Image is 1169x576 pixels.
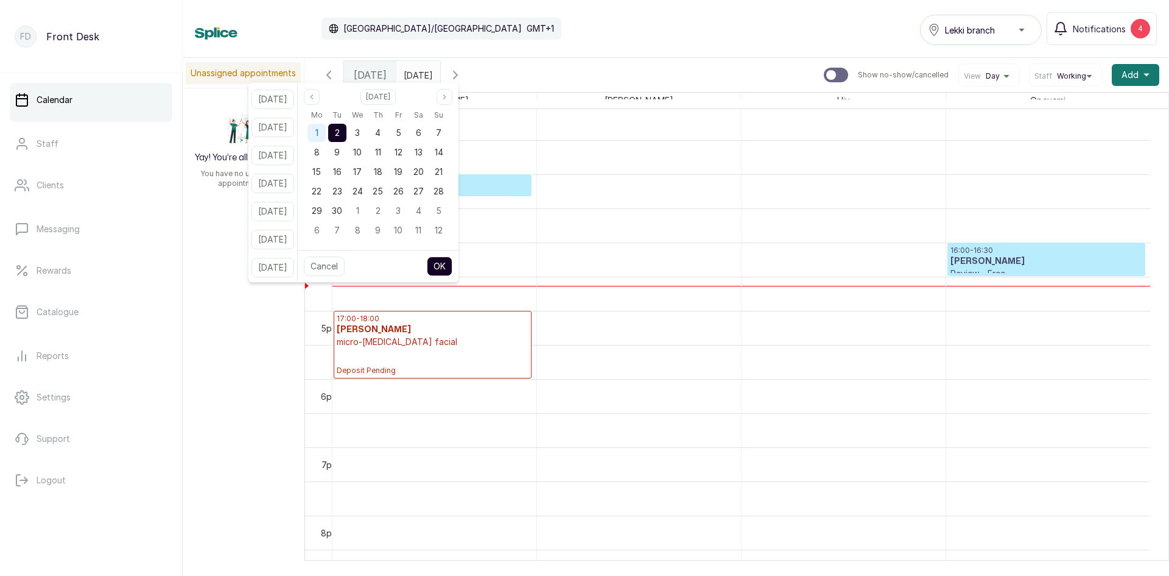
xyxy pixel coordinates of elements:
[312,166,321,177] span: 15
[37,179,64,191] p: Clients
[337,366,528,375] span: Deposit Pending
[251,258,294,277] button: [DATE]
[307,182,327,201] div: 22 Sep 2025
[434,186,444,196] span: 28
[1073,23,1126,35] span: Notifications
[344,61,396,89] div: [DATE]
[602,93,676,108] span: [PERSON_NAME]
[355,225,360,235] span: 8
[388,123,408,143] div: 05 Sep 2025
[1047,12,1157,45] button: Notifications4
[950,255,1142,268] h3: [PERSON_NAME]
[46,29,99,44] p: Front Desk
[10,422,172,456] a: Support
[429,107,449,123] div: Sunday
[368,182,388,201] div: 25 Sep 2025
[307,221,327,240] div: 06 Oct 2025
[251,202,294,221] button: [DATE]
[10,212,172,246] a: Messaging
[314,147,320,157] span: 8
[186,62,301,84] p: Unassigned appointments
[308,93,315,101] svg: page previous
[10,83,172,117] a: Calendar
[37,474,66,486] p: Logout
[10,254,172,288] a: Rewards
[337,336,528,348] p: micro-[MEDICAL_DATA] facial
[333,166,342,177] span: 16
[353,186,363,196] span: 24
[304,89,320,105] button: Previous month
[376,205,381,216] span: 2
[37,223,80,235] p: Messaging
[950,246,1142,255] p: 16:00 - 16:30
[368,123,388,143] div: 04 Sep 2025
[251,146,294,165] button: [DATE]
[1028,93,1068,108] span: Opeyemi
[10,380,172,414] a: Settings
[396,127,401,138] span: 5
[437,89,452,105] button: Next month
[429,201,449,221] div: 05 Oct 2025
[356,205,359,216] span: 1
[368,143,388,162] div: 11 Sep 2025
[312,186,321,196] span: 22
[395,147,402,157] span: 12
[37,265,71,277] p: Rewards
[375,127,381,138] span: 4
[388,182,408,201] div: 26 Sep 2025
[347,182,367,201] div: 24 Sep 2025
[388,201,408,221] div: 03 Oct 2025
[10,339,172,373] a: Reports
[368,107,388,123] div: Thursday
[251,90,294,109] button: [DATE]
[37,433,70,445] p: Support
[394,225,402,235] span: 10
[415,147,423,157] span: 13
[413,186,424,196] span: 27
[429,182,449,201] div: 28 Sep 2025
[1034,71,1052,81] span: Staff
[835,93,852,108] span: Uju
[409,107,429,123] div: Saturday
[527,23,554,35] p: GMT+1
[318,527,341,539] div: 8pm
[373,108,383,123] span: Th
[945,24,995,37] span: Lekki branch
[354,68,387,82] span: [DATE]
[388,221,408,240] div: 10 Oct 2025
[332,186,342,196] span: 23
[347,123,367,143] div: 03 Sep 2025
[37,350,69,362] p: Reports
[355,127,360,138] span: 3
[319,458,341,471] div: 7pm
[434,108,443,123] span: Su
[334,225,340,235] span: 7
[347,143,367,162] div: 10 Sep 2025
[396,205,401,216] span: 3
[1122,69,1139,81] span: Add
[332,205,342,216] span: 30
[415,225,421,235] span: 11
[435,147,443,157] span: 14
[395,108,402,123] span: Fr
[10,168,172,202] a: Clients
[436,127,441,138] span: 7
[375,225,381,235] span: 9
[414,108,423,123] span: Sa
[373,186,383,196] span: 25
[352,108,363,123] span: We
[435,166,443,177] span: 21
[409,221,429,240] div: 11 Oct 2025
[318,390,341,403] div: 6pm
[409,143,429,162] div: 13 Sep 2025
[986,71,1000,81] span: Day
[195,152,293,164] h2: Yay! You’re all caught up!
[347,221,367,240] div: 08 Oct 2025
[327,143,347,162] div: 09 Sep 2025
[337,314,528,324] p: 17:00 - 18:00
[347,107,367,123] div: Wednesday
[441,93,448,101] svg: page next
[307,107,449,240] div: Sep 2025
[327,162,347,182] div: 16 Sep 2025
[427,257,452,276] button: OK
